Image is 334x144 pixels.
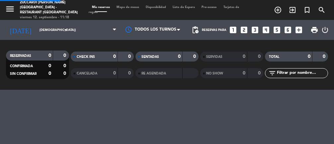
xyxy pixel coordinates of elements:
span: Pre-acceso [198,6,220,9]
strong: 0 [323,54,327,59]
i: looks_4 [262,26,270,34]
i: looks_two [240,26,248,34]
span: SENTADAS [141,55,159,59]
i: looks_6 [284,26,292,34]
strong: 0 [258,71,262,75]
span: CHECK INS [77,55,95,59]
div: viernes 12. septiembre - 11:18 [20,15,79,20]
span: CANCELADA [77,72,97,75]
span: pending_actions [191,26,199,34]
span: Mis reservas [89,6,113,9]
strong: 0 [258,54,262,59]
i: looks_3 [251,26,259,34]
span: NO SHOW [206,72,223,75]
strong: 0 [48,53,51,58]
i: filter_list [268,69,276,77]
input: Filtrar por nombre... [276,70,328,77]
strong: 0 [243,71,245,75]
div: LOG OUT [321,20,329,40]
i: power_settings_new [321,26,329,34]
span: RE AGENDADA [141,72,166,75]
span: Lista de Espera [169,6,198,9]
span: Disponibilidad [142,6,169,9]
i: looks_one [229,26,237,34]
i: [DATE] [5,23,36,37]
strong: 0 [128,71,132,75]
i: add_circle_outline [274,6,282,14]
strong: 0 [48,71,51,76]
i: add_box [294,26,303,34]
span: Tarjetas de regalo [89,6,239,14]
span: SIN CONFIRMAR [10,72,37,75]
span: RESERVADAS [10,54,31,58]
strong: 0 [63,64,67,68]
i: menu [5,4,15,14]
strong: 0 [63,53,67,58]
i: turned_in_not [303,6,311,14]
i: arrow_drop_down [62,26,70,34]
strong: 0 [178,54,181,59]
i: looks_5 [273,26,281,34]
button: menu [5,4,15,16]
span: TOTAL [269,55,279,59]
strong: 0 [48,64,51,68]
strong: 0 [308,54,310,59]
i: search [318,6,326,14]
span: CONFIRMADA [10,65,33,68]
strong: 0 [128,54,132,59]
span: Reservas para [202,28,226,32]
strong: 0 [193,54,197,59]
strong: 0 [243,54,245,59]
span: SERVIDAS [206,55,222,59]
strong: 0 [63,71,67,76]
strong: 0 [113,54,116,59]
strong: 0 [113,71,116,75]
span: Mapa de mesas [113,6,142,9]
i: exit_to_app [289,6,296,14]
span: print [310,26,318,34]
